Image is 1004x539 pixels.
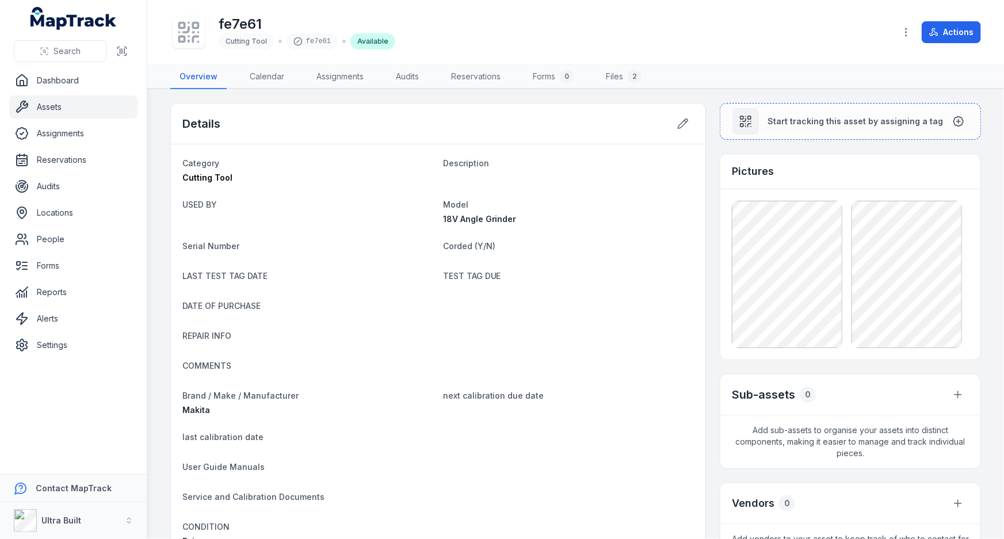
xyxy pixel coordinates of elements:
a: Alerts [9,307,138,330]
button: Search [14,40,106,62]
a: Audits [9,175,138,198]
h3: Pictures [732,163,774,179]
span: REPAIR INFO [182,331,231,341]
span: Cutting Tool [226,37,267,45]
button: Start tracking this asset by assigning a tag [720,103,981,140]
a: Reports [9,281,138,304]
span: Brand / Make / Manufacturer [182,391,299,400]
a: Dashboard [9,69,138,92]
a: MapTrack [30,7,117,30]
span: USED BY [182,200,217,209]
a: Assignments [9,122,138,145]
h3: Vendors [732,495,774,511]
span: next calibration due date [443,391,544,400]
a: Assignments [307,65,373,89]
a: Files2 [597,65,651,89]
a: Reservations [442,65,510,89]
span: Model [443,200,468,209]
span: last calibration date [182,432,264,442]
span: LAST TEST TAG DATE [182,271,268,281]
span: COMMENTS [182,361,231,370]
span: Serial Number [182,241,239,251]
button: Actions [922,21,981,43]
a: Forms0 [524,65,583,89]
span: Category [182,158,219,168]
span: TEST TAG DUE [443,271,501,281]
div: 0 [800,387,816,403]
a: Overview [170,65,227,89]
span: Description [443,158,489,168]
a: People [9,228,138,251]
span: Search [54,45,81,57]
a: Forms [9,254,138,277]
a: Calendar [240,65,293,89]
span: Add sub-assets to organise your assets into distinct components, making it easier to manage and t... [720,415,980,468]
a: Reservations [9,148,138,171]
div: 0 [560,70,574,83]
a: Audits [387,65,428,89]
div: fe7e61 [287,33,338,49]
strong: Contact MapTrack [36,483,112,493]
span: Makita [182,405,210,415]
span: Cutting Tool [182,173,232,182]
span: DATE OF PURCHASE [182,301,261,311]
strong: Ultra Built [41,515,81,525]
a: Locations [9,201,138,224]
div: 0 [779,495,795,511]
a: Settings [9,334,138,357]
div: Available [350,33,395,49]
h2: Sub-assets [732,387,795,403]
span: Service and Calibration Documents [182,492,325,502]
span: 18V Angle Grinder [443,214,517,224]
a: Assets [9,95,138,118]
h2: Details [182,116,220,132]
span: CONDITION [182,522,230,532]
span: User Guide Manuals [182,462,265,472]
span: Start tracking this asset by assigning a tag [768,116,944,127]
h1: fe7e61 [219,15,395,33]
div: 2 [628,70,642,83]
span: Corded (Y/N) [443,241,495,251]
